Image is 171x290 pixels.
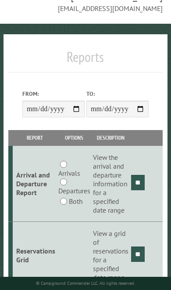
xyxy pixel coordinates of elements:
label: Both [69,196,82,207]
label: Arrivals [58,168,80,178]
td: View the arrival and departure information for a specified date range [92,146,130,222]
label: From: [22,90,85,98]
th: Report [13,130,57,145]
th: Description [92,130,130,145]
h1: Reports [8,48,162,72]
td: Reservations Grid [13,222,57,289]
label: Departures [58,185,90,196]
td: Arrival and Departure Report [13,146,57,222]
small: © Campground Commander LLC. All rights reserved. [36,280,135,286]
td: View a grid of reservations for a specified date range [92,222,130,289]
label: To: [86,90,149,98]
th: Options [57,130,91,145]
